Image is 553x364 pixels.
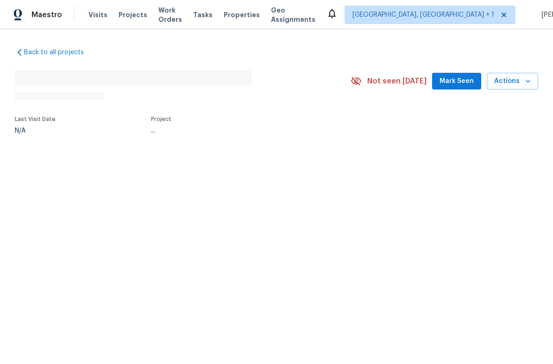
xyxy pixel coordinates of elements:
span: Projects [119,10,147,19]
button: Mark Seen [432,73,481,90]
span: Last Visit Date [15,116,56,122]
div: ... [151,128,329,134]
span: Not seen [DATE] [367,77,427,86]
span: Maestro [31,10,62,19]
span: Project [151,116,171,122]
a: Back to all projects [15,48,104,57]
span: Mark Seen [440,76,474,87]
span: Actions [494,76,531,87]
span: [GEOGRAPHIC_DATA], [GEOGRAPHIC_DATA] + 1 [352,10,494,19]
span: Visits [88,10,107,19]
div: N/A [15,128,56,134]
span: Properties [224,10,260,19]
span: Geo Assignments [271,6,315,24]
button: Actions [487,73,538,90]
span: Tasks [193,12,213,18]
span: Work Orders [158,6,182,24]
